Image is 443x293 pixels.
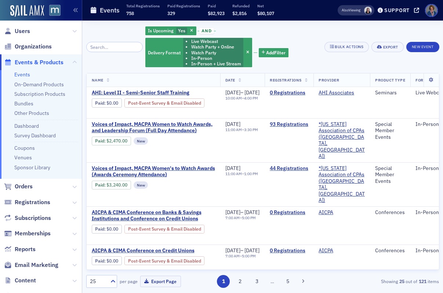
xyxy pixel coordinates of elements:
a: *[US_STATE] Association of CPAs ([GEOGRAPHIC_DATA], [GEOGRAPHIC_DATA]) [319,165,365,204]
span: $0.00 [106,258,118,264]
span: Add Filter [266,49,286,56]
a: 93 Registrations [270,121,308,128]
a: AICPA & CIMA Conference on Banks & Savings Institutions and Conference on Credit Unions [92,209,215,222]
li: Watch Party [191,50,241,55]
p: Refunded [232,3,250,8]
a: Users [4,27,30,35]
a: View Homepage [44,5,61,17]
span: Reports [15,245,36,253]
a: Paid [95,182,104,188]
span: AICPA [319,209,365,216]
span: … [267,278,277,285]
a: Voices of Impact, MACPA Women's to Watch Awards (Awards Ceremony Attendance) [92,165,215,178]
li: In-Person + Live Stream [191,61,241,66]
span: 758 [126,10,134,16]
span: *Maryland Association of CPAs (Timonium, MD) [319,121,365,160]
div: Export [383,45,398,49]
span: Delivery Format [148,50,181,55]
a: 44 Registrations [270,165,308,172]
button: 2 [234,275,247,288]
div: – [225,127,258,132]
li: Live Webcast [191,39,241,44]
div: Showing out of items [327,278,439,285]
a: AICPA [319,247,333,254]
span: and [199,28,214,34]
a: Bundles [14,100,33,107]
span: Viewing [342,8,360,13]
a: AHI Associates [319,90,354,96]
div: Post-Event Survey [124,256,205,265]
span: Organizations [15,43,52,51]
div: Conferences [375,247,405,254]
p: Net [257,3,274,8]
span: [DATE] [225,121,240,127]
span: : [95,182,106,188]
a: SailAMX [10,5,44,17]
h1: Events [100,6,120,15]
span: [DATE] [244,209,259,216]
span: Format [415,77,432,83]
a: Survey Dashboard [14,132,56,139]
span: AHI Associates [319,90,365,96]
span: *Maryland Association of CPAs (Timonium, MD) [319,165,365,204]
time: 4:00 PM [244,95,258,101]
a: Events [14,71,30,78]
span: : [95,100,106,106]
span: [DATE] [244,247,259,254]
a: Reports [4,245,36,253]
span: $80,107 [257,10,274,16]
div: Post-Event Survey [124,225,205,234]
strong: 25 [398,278,406,285]
a: *[US_STATE] Association of CPAs ([GEOGRAPHIC_DATA], [GEOGRAPHIC_DATA]) [319,121,365,160]
a: Orders [4,182,33,191]
div: – [225,90,260,96]
li: Watch Party + Online [191,44,241,50]
p: Paid Registrations [167,3,200,8]
div: – [225,209,260,216]
span: $0.00 [106,100,118,106]
div: New [134,137,148,145]
a: AHI: Level II - Semi-Senior Staff Training [92,90,215,96]
span: AICPA [319,247,365,254]
span: 329 [167,10,175,16]
button: AddFilter [259,48,289,57]
div: – [225,171,258,176]
span: [DATE] [225,165,240,171]
time: 11:00 AM [225,171,242,176]
li: In-Person [191,55,241,61]
span: Memberships [15,229,51,238]
a: Paid [95,226,104,232]
button: and [197,28,216,34]
span: $0.00 [106,226,118,232]
span: Orders [15,182,33,191]
span: Provider [319,77,339,83]
time: 5:00 PM [242,215,256,220]
time: 1:00 PM [244,171,258,176]
a: Email Marketing [4,261,58,269]
a: Content [4,276,36,285]
span: Profile [425,4,438,17]
div: – [225,247,260,254]
button: New Event [406,42,439,52]
span: [DATE] [225,247,240,254]
span: : [95,138,106,144]
strong: 121 [417,278,428,285]
span: Registrations [15,198,50,206]
img: SailAMX [49,5,61,16]
div: Post-Event Survey [124,98,205,107]
div: Paid: 0 - $0 [92,256,122,265]
span: Product Type [375,77,405,83]
div: Conferences [375,209,405,216]
span: Kelly Brown [364,7,372,14]
span: Registrations [270,77,302,83]
span: Events & Products [15,58,63,66]
a: Dashboard [14,123,39,129]
time: 11:00 AM [225,127,242,132]
a: Events & Products [4,58,63,66]
button: Export [371,42,403,52]
div: Paid: 0 - $0 [92,225,122,234]
span: Date [225,77,235,83]
button: Bulk Actions [324,42,369,52]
